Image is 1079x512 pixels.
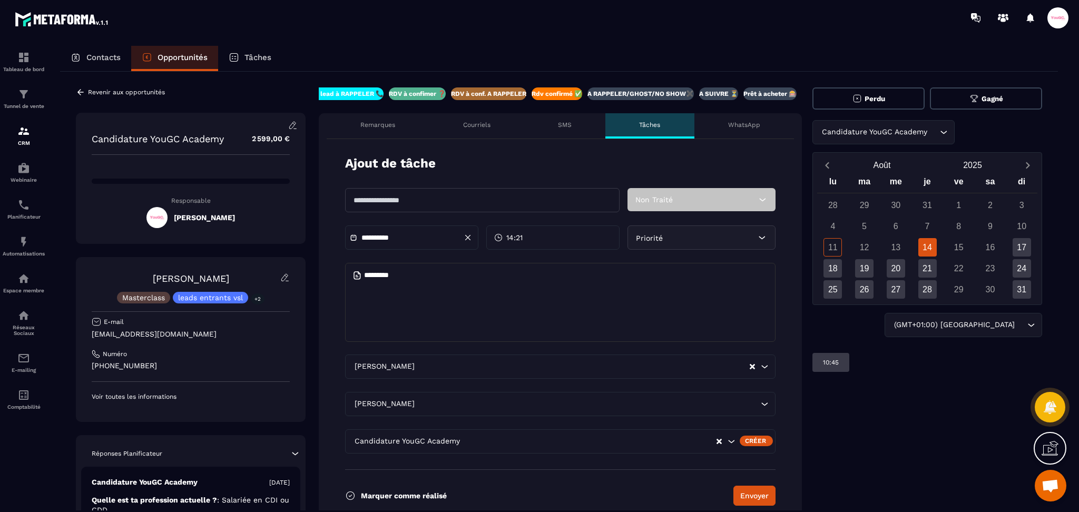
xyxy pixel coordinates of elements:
p: 10:45 [823,358,839,367]
input: Search for option [929,126,937,138]
div: 28 [918,280,937,299]
p: [PHONE_NUMBER] [92,361,290,371]
p: Responsable [92,197,290,204]
img: accountant [17,389,30,401]
h5: [PERSON_NAME] [174,213,235,222]
a: automationsautomationsAutomatisations [3,228,45,264]
div: Search for option [345,429,776,454]
a: social-networksocial-networkRéseaux Sociaux [3,301,45,344]
div: 18 [823,259,842,278]
span: Gagné [982,95,1003,103]
div: 21 [918,259,937,278]
div: 2 [981,196,999,214]
div: 26 [855,280,874,299]
p: E-mail [104,318,124,326]
p: leads entrants vsl [178,294,243,301]
div: 6 [887,217,905,235]
p: Planificateur [3,214,45,220]
p: CRM [3,140,45,146]
p: Webinaire [3,177,45,183]
button: Open years overlay [927,156,1018,174]
input: Search for option [1017,319,1025,331]
p: A RAPPELER/GHOST/NO SHOW✖️ [587,90,694,98]
div: 20 [887,259,905,278]
a: accountantaccountantComptabilité [3,381,45,418]
p: Automatisations [3,251,45,257]
div: Calendar wrapper [817,174,1037,299]
a: Contacts [60,46,131,71]
a: automationsautomationsWebinaire [3,154,45,191]
div: 23 [981,259,999,278]
p: 2 599,00 € [241,129,290,149]
div: 11 [823,238,842,257]
button: Previous month [817,158,837,172]
div: 29 [949,280,968,299]
div: Créer [740,436,773,446]
p: RDV à confimer ❓ [389,90,446,98]
p: +2 [251,293,264,304]
div: Calendar days [817,196,1037,299]
p: Réseaux Sociaux [3,324,45,336]
span: Candidature YouGC Academy [819,126,929,138]
p: Tâches [639,121,660,129]
p: Tableau de bord [3,66,45,72]
p: Prêt à acheter 🎰 [743,90,797,98]
div: di [1006,174,1037,193]
p: Candidature YouGC Academy [92,477,198,487]
a: [PERSON_NAME] [153,273,229,284]
div: 14 [918,238,937,257]
input: Search for option [417,398,758,410]
button: Clear Selected [717,438,722,446]
p: New lead à RAPPELER 📞 [305,90,384,98]
div: 17 [1013,238,1031,257]
p: Masterclass [122,294,165,301]
a: schedulerschedulerPlanificateur [3,191,45,228]
div: 13 [887,238,905,257]
p: Remarques [360,121,395,129]
p: Ajout de tâche [345,155,436,172]
div: 30 [981,280,999,299]
img: logo [15,9,110,28]
div: 28 [823,196,842,214]
a: automationsautomationsEspace membre [3,264,45,301]
span: Priorité [636,234,663,242]
input: Search for option [417,361,749,372]
button: Open months overlay [837,156,927,174]
p: Courriels [463,121,491,129]
img: automations [17,162,30,174]
div: 31 [1013,280,1031,299]
p: Espace membre [3,288,45,293]
p: Rdv confirmé ✅ [532,90,582,98]
p: Revenir aux opportunités [88,88,165,96]
div: 30 [887,196,905,214]
div: 12 [855,238,874,257]
p: RDV à conf. A RAPPELER [451,90,526,98]
button: Perdu [812,87,925,110]
div: Search for option [885,313,1042,337]
div: 4 [823,217,842,235]
a: formationformationCRM [3,117,45,154]
div: je [911,174,943,193]
p: Voir toutes les informations [92,392,290,401]
p: WhatsApp [728,121,760,129]
a: formationformationTableau de bord [3,43,45,80]
div: 1 [949,196,968,214]
span: Non Traité [635,195,673,204]
p: A SUIVRE ⏳ [699,90,738,98]
div: sa [975,174,1006,193]
p: E-mailing [3,367,45,373]
p: Contacts [86,53,121,62]
img: formation [17,88,30,101]
div: 24 [1013,259,1031,278]
p: Réponses Planificateur [92,449,162,458]
img: automations [17,235,30,248]
div: 22 [949,259,968,278]
div: 25 [823,280,842,299]
div: Search for option [345,355,776,379]
button: Next month [1018,158,1037,172]
div: 10 [1013,217,1031,235]
a: Opportunités [131,46,218,71]
button: Clear Selected [750,363,755,371]
p: SMS [558,121,572,129]
div: 31 [918,196,937,214]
